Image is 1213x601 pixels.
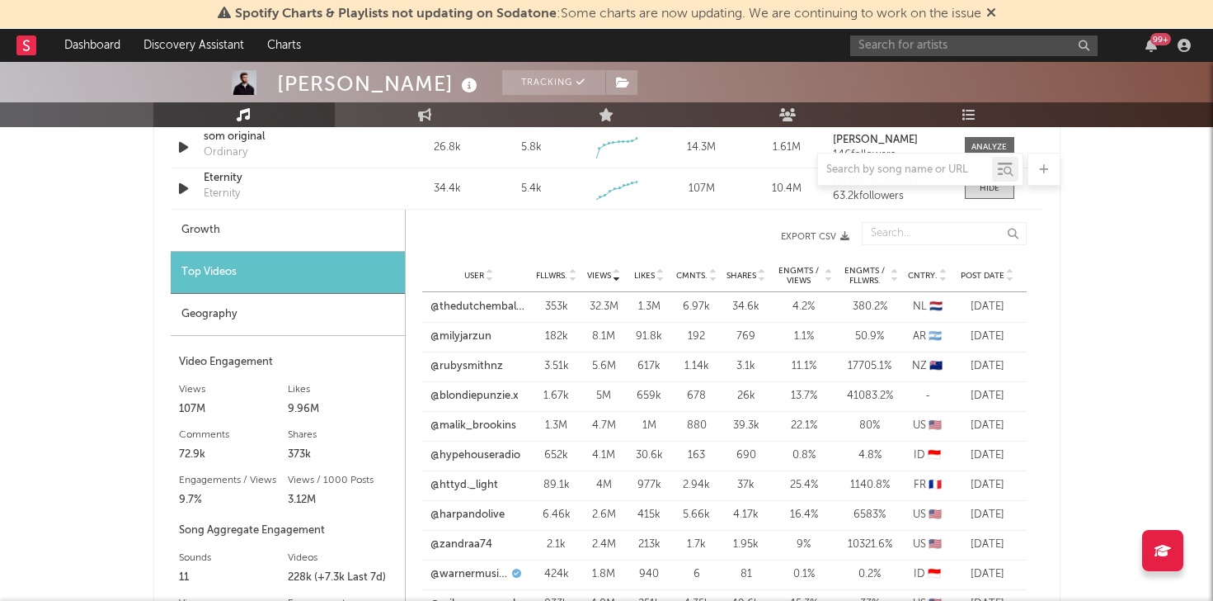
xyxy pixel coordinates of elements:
[585,537,623,553] div: 2.4M
[1150,33,1171,45] div: 99 +
[585,507,623,523] div: 2.6M
[775,566,833,583] div: 0.1 %
[907,388,948,405] div: -
[726,537,767,553] div: 1.95k
[171,294,405,336] div: Geography
[585,477,623,494] div: 4M
[288,548,397,568] div: Videos
[536,507,577,523] div: 6.46k
[676,271,708,281] span: Cmnts.
[53,29,132,62] a: Dashboard
[171,210,405,252] div: Growth
[833,135,947,146] a: [PERSON_NAME]
[818,163,992,177] input: Search by song name or URL
[929,361,943,371] span: 🇳🇿
[850,35,1098,56] input: Search for artists
[430,299,528,315] a: @thedutchembalmers
[631,299,668,315] div: 1.3M
[726,358,767,375] div: 3.1k
[439,232,849,242] button: Export CSV
[430,537,492,553] a: @zandraa74
[430,329,491,345] a: @milyjarzun
[631,537,668,553] div: 213k
[748,181,825,197] div: 10.4M
[585,299,623,315] div: 32.3M
[929,301,943,312] span: 🇳🇱
[631,358,668,375] div: 617k
[726,477,767,494] div: 37k
[634,271,655,281] span: Likes
[676,358,717,375] div: 1.14k
[841,418,899,434] div: 80 %
[585,358,623,375] div: 5.6M
[676,299,717,315] div: 6.97k
[631,566,668,583] div: 940
[179,490,288,510] div: 9.7%
[663,140,740,156] div: 14.3M
[775,447,833,464] div: 0.8 %
[536,537,577,553] div: 2.1k
[833,135,918,145] strong: [PERSON_NAME]
[536,566,577,583] div: 424k
[726,299,767,315] div: 34.6k
[841,388,899,405] div: 41083.2 %
[957,358,1018,375] div: [DATE]
[907,418,948,434] div: US
[430,447,520,464] a: @hypehouseradio
[288,425,397,445] div: Shares
[585,566,623,583] div: 1.8M
[288,490,397,510] div: 3.12M
[775,418,833,434] div: 22.1 %
[841,329,899,345] div: 50.9 %
[907,537,948,553] div: US
[726,447,767,464] div: 690
[204,129,376,145] a: som original
[585,329,623,345] div: 8.1M
[502,70,605,95] button: Tracking
[775,299,833,315] div: 4.2 %
[726,566,767,583] div: 81
[929,480,942,490] span: 🇫🇷
[841,447,899,464] div: 4.8 %
[929,420,942,431] span: 🇺🇸
[957,299,1018,315] div: [DATE]
[775,329,833,345] div: 1.1 %
[536,418,577,434] div: 1.3M
[775,507,833,523] div: 16.4 %
[179,400,288,419] div: 107M
[775,358,833,375] div: 11.1 %
[631,477,668,494] div: 977k
[907,447,948,464] div: ID
[536,358,577,375] div: 3.51k
[676,329,717,345] div: 192
[663,181,740,197] div: 107M
[928,569,941,580] span: 🇮🇩
[204,186,240,202] div: Eternity
[288,445,397,465] div: 373k
[464,271,484,281] span: User
[631,418,668,434] div: 1M
[726,507,767,523] div: 4.17k
[179,568,288,588] div: 11
[631,447,668,464] div: 30.6k
[536,388,577,405] div: 1.67k
[171,252,405,294] div: Top Videos
[409,140,486,156] div: 26.8k
[585,447,623,464] div: 4.1M
[907,358,948,375] div: NZ
[536,299,577,315] div: 353k
[288,568,397,588] div: 228k (+7.3k Last 7d)
[676,566,717,583] div: 6
[986,7,996,21] span: Dismiss
[179,353,397,372] div: Video Engagement
[908,271,938,281] span: Cntry.
[841,266,889,286] span: Engmts / Fllwrs.
[676,507,717,523] div: 5.66k
[288,400,397,419] div: 9.96M
[907,477,948,494] div: FR
[288,471,397,490] div: Views / 1000 Posts
[587,271,611,281] span: Views
[841,299,899,315] div: 380.2 %
[726,329,767,345] div: 769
